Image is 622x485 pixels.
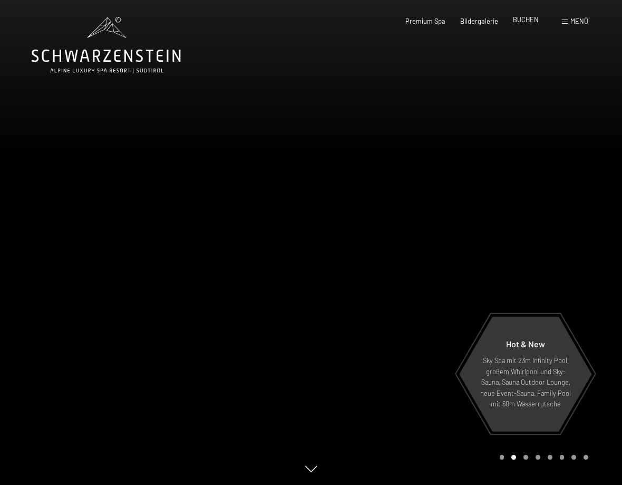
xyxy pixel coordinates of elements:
[513,15,539,24] a: BUCHEN
[459,316,592,432] a: Hot & New Sky Spa mit 23m Infinity Pool, großem Whirlpool und Sky-Sauna, Sauna Outdoor Lounge, ne...
[536,455,540,460] div: Carousel Page 4
[405,17,445,25] a: Premium Spa
[480,355,571,409] p: Sky Spa mit 23m Infinity Pool, großem Whirlpool und Sky-Sauna, Sauna Outdoor Lounge, neue Event-S...
[523,455,528,460] div: Carousel Page 3
[571,455,576,460] div: Carousel Page 7
[584,455,588,460] div: Carousel Page 8
[506,339,545,349] span: Hot & New
[511,455,516,460] div: Carousel Page 2 (Current Slide)
[560,455,565,460] div: Carousel Page 6
[496,455,588,460] div: Carousel Pagination
[548,455,552,460] div: Carousel Page 5
[460,17,498,25] a: Bildergalerie
[570,17,588,25] span: Menü
[500,455,504,460] div: Carousel Page 1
